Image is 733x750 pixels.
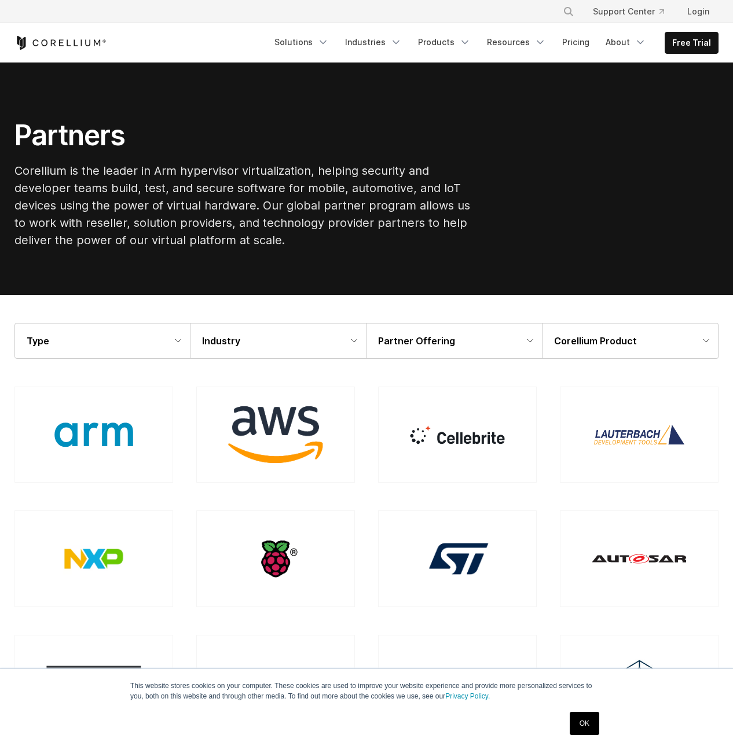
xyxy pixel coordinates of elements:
a: Elektrobit [14,635,173,731]
a: Lauterbach [560,387,719,483]
strong: Partner Offering [378,335,455,347]
a: SOAFEE [560,635,719,731]
a: Corellium Home [14,36,107,50]
img: Lauterbach [592,423,686,447]
a: About [599,32,653,53]
a: OK [570,712,599,735]
div: Navigation Menu [267,32,719,54]
img: Elektrobit [46,666,141,700]
a: NXP [14,510,173,606]
img: OWASP [228,662,322,704]
img: Autosar [592,554,686,564]
a: Red Hat [378,635,537,731]
a: ARM [14,387,173,483]
a: Pricing [555,32,596,53]
div: Navigation Menu [549,1,719,22]
p: This website stores cookies on your computer. These cookies are used to improve your website expe... [130,681,603,701]
a: Privacy Policy. [445,692,490,700]
img: RaspberryPi [247,530,305,587]
a: Solutions [267,32,336,53]
h1: Partners [14,118,478,153]
a: AWS [196,387,355,483]
a: Cellebrite [378,387,537,483]
img: SOAFEE [602,655,677,712]
a: Free Trial [665,32,718,53]
img: ST Microelectronics [414,530,501,587]
strong: Industry [202,335,240,347]
a: Industries [338,32,409,53]
a: OWASP [196,635,355,731]
img: NXP [46,532,141,586]
strong: Corellium Product [554,335,637,347]
a: Support Center [584,1,673,22]
a: ST Microelectronics [378,510,537,606]
a: Products [411,32,478,53]
img: AWS [228,406,322,463]
button: Search [558,1,579,22]
p: Corellium is the leader in Arm hypervisor virtualization, helping security and developer teams bu... [14,162,478,249]
a: Autosar [560,510,719,606]
img: ARM [54,422,133,446]
a: Resources [480,32,553,53]
a: Login [678,1,719,22]
img: Cellebrite [410,425,504,444]
strong: Type [27,335,49,347]
a: RaspberryPi [196,510,355,606]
